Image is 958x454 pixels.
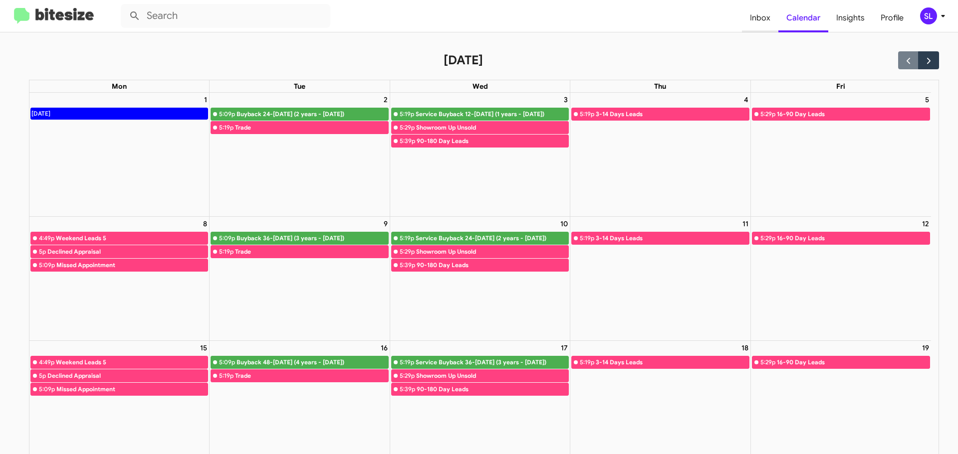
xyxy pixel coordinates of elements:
[898,51,919,69] button: Previous month
[760,357,775,367] div: 5:29p
[580,109,594,119] div: 5:19p
[39,260,55,270] div: 5:09p
[390,216,570,341] td: September 10, 2025
[201,217,209,231] a: September 8, 2025
[39,384,55,394] div: 5:09p
[416,233,568,243] div: Service Buyback 24-[DATE] (2 years - [DATE])
[210,216,390,341] td: September 9, 2025
[198,341,209,355] a: September 15, 2025
[400,109,414,119] div: 5:19p
[382,217,390,231] a: September 9, 2025
[237,357,388,367] div: Buyback 48-[DATE] (4 years - [DATE])
[580,233,594,243] div: 5:19p
[47,247,208,257] div: Declined Appraisal
[219,371,234,381] div: 5:19p
[121,4,330,28] input: Search
[416,247,568,257] div: Showroom Up Unsold
[920,341,931,355] a: September 19, 2025
[417,260,568,270] div: 90-180 Day Leads
[777,233,930,243] div: 16-90 Day Leads
[750,93,931,217] td: September 5, 2025
[56,384,208,394] div: Missed Appointment
[400,384,415,394] div: 5:39p
[739,341,750,355] a: September 18, 2025
[596,357,748,367] div: 3-14 Days Leads
[390,93,570,217] td: September 3, 2025
[235,123,388,133] div: Trade
[219,357,235,367] div: 5:09p
[235,371,388,381] div: Trade
[417,384,568,394] div: 90-180 Day Leads
[740,217,750,231] a: September 11, 2025
[760,233,775,243] div: 5:29p
[29,93,210,217] td: September 1, 2025
[237,109,388,119] div: Buyback 24-[DATE] (2 years - [DATE])
[570,216,750,341] td: September 11, 2025
[742,93,750,107] a: September 4, 2025
[596,233,748,243] div: 3-14 Days Leads
[202,93,209,107] a: September 1, 2025
[760,109,775,119] div: 5:29p
[416,123,568,133] div: Showroom Up Unsold
[652,80,668,92] a: Thursday
[400,260,415,270] div: 5:39p
[580,357,594,367] div: 5:19p
[56,233,208,243] div: Weekend Leads 5
[834,80,847,92] a: Friday
[39,371,46,381] div: 5p
[416,371,568,381] div: Showroom Up Unsold
[56,260,208,270] div: Missed Appointment
[235,247,388,257] div: Trade
[39,233,54,243] div: 4:49p
[400,123,415,133] div: 5:29p
[777,357,930,367] div: 16-90 Day Leads
[912,7,947,24] button: SL
[444,52,483,68] h2: [DATE]
[923,93,931,107] a: September 5, 2025
[400,371,415,381] div: 5:29p
[219,123,234,133] div: 5:19p
[596,109,748,119] div: 3-14 Days Leads
[920,7,937,24] div: SL
[416,357,568,367] div: Service Buyback 36-[DATE] (3 years - [DATE])
[400,357,414,367] div: 5:19p
[237,233,388,243] div: Buyback 36-[DATE] (3 years - [DATE])
[219,109,235,119] div: 5:09p
[742,3,778,32] a: Inbox
[219,247,234,257] div: 5:19p
[56,357,208,367] div: Weekend Leads 5
[750,216,931,341] td: September 12, 2025
[570,93,750,217] td: September 4, 2025
[47,371,208,381] div: Declined Appraisal
[471,80,490,92] a: Wednesday
[31,108,51,119] div: [DATE]
[39,247,46,257] div: 5p
[777,109,930,119] div: 16-90 Day Leads
[292,80,307,92] a: Tuesday
[379,341,390,355] a: September 16, 2025
[400,247,415,257] div: 5:29p
[210,93,390,217] td: September 2, 2025
[400,136,415,146] div: 5:39p
[559,341,570,355] a: September 17, 2025
[918,51,939,69] button: Next month
[558,217,570,231] a: September 10, 2025
[562,93,570,107] a: September 3, 2025
[873,3,912,32] a: Profile
[417,136,568,146] div: 90-180 Day Leads
[219,233,235,243] div: 5:09p
[400,233,414,243] div: 5:19p
[416,109,568,119] div: Service Buyback 12-[DATE] (1 years - [DATE])
[828,3,873,32] a: Insights
[778,3,828,32] a: Calendar
[382,93,390,107] a: September 2, 2025
[920,217,931,231] a: September 12, 2025
[29,216,210,341] td: September 8, 2025
[110,80,129,92] a: Monday
[39,357,54,367] div: 4:49p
